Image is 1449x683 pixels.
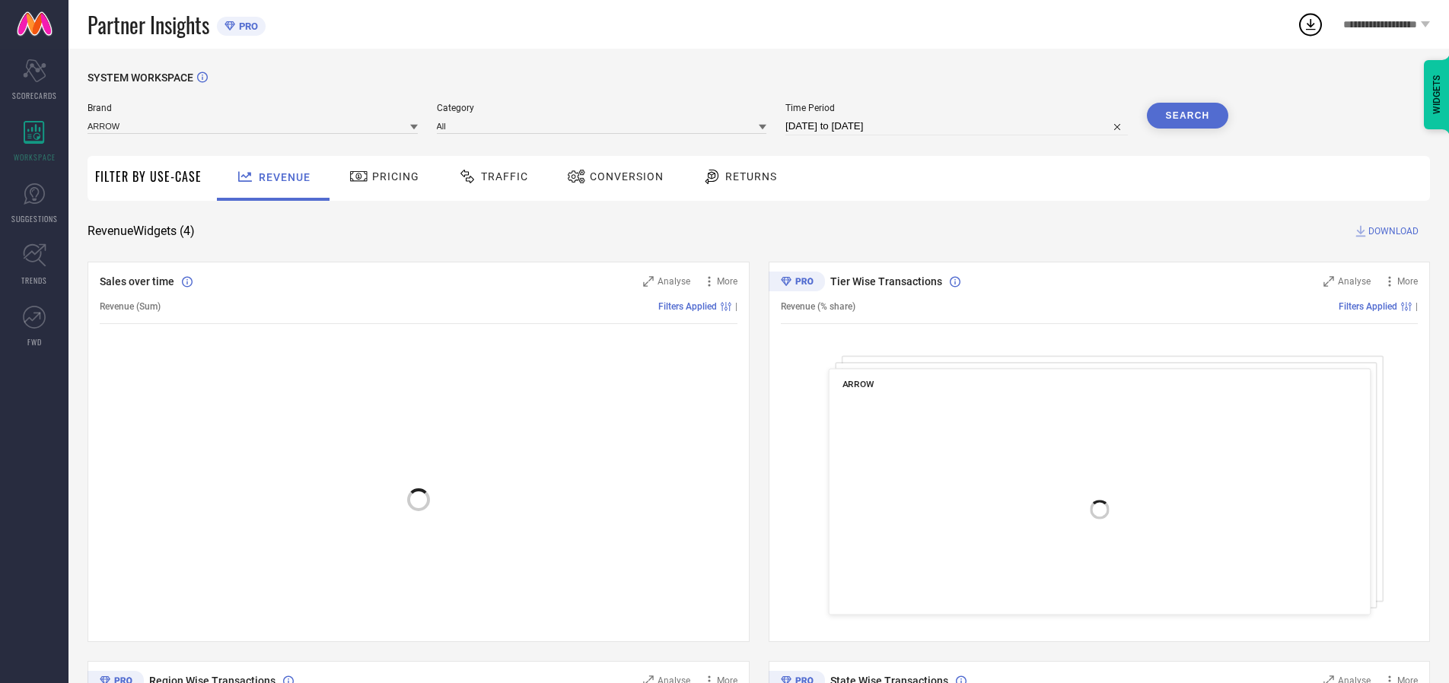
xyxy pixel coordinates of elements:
[1323,276,1334,287] svg: Zoom
[88,71,193,84] span: SYSTEM WORKSPACE
[12,90,57,101] span: SCORECARDS
[658,276,690,287] span: Analyse
[88,103,418,113] span: Brand
[725,170,777,183] span: Returns
[88,224,195,239] span: Revenue Widgets ( 4 )
[21,275,47,286] span: TRENDS
[14,151,56,163] span: WORKSPACE
[100,301,161,312] span: Revenue (Sum)
[643,276,654,287] svg: Zoom
[235,21,258,32] span: PRO
[259,171,310,183] span: Revenue
[11,213,58,224] span: SUGGESTIONS
[1297,11,1324,38] div: Open download list
[27,336,42,348] span: FWD
[781,301,855,312] span: Revenue (% share)
[735,301,737,312] span: |
[1397,276,1418,287] span: More
[785,117,1128,135] input: Select time period
[100,275,174,287] span: Sales over time
[481,170,528,183] span: Traffic
[1339,301,1397,312] span: Filters Applied
[785,103,1128,113] span: Time Period
[437,103,767,113] span: Category
[590,170,664,183] span: Conversion
[842,379,874,389] span: ARROW
[658,301,717,312] span: Filters Applied
[95,167,202,186] span: Filter By Use-Case
[830,275,942,287] span: Tier Wise Transactions
[88,9,209,40] span: Partner Insights
[717,276,737,287] span: More
[1416,301,1418,312] span: |
[769,272,825,294] div: Premium
[1147,103,1229,129] button: Search
[1368,224,1419,239] span: DOWNLOAD
[1338,276,1371,287] span: Analyse
[372,170,419,183] span: Pricing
